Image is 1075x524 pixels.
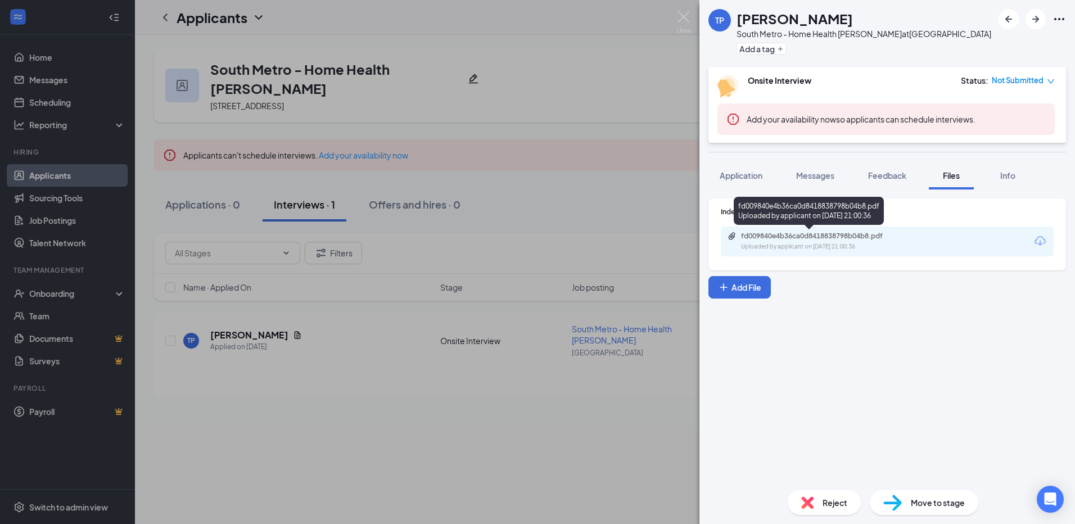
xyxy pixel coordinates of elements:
[718,282,729,293] svg: Plus
[708,276,771,299] button: Add FilePlus
[737,43,787,55] button: PlusAdd a tag
[868,170,906,180] span: Feedback
[1029,12,1042,26] svg: ArrowRight
[1033,234,1047,248] svg: Download
[728,232,910,251] a: Paperclipfd009840e4b36ca0d8418838798b04b8.pdfUploaded by applicant on [DATE] 21:00:36
[823,496,847,509] span: Reject
[777,46,784,52] svg: Plus
[1053,12,1066,26] svg: Ellipses
[1047,78,1055,85] span: down
[911,496,965,509] span: Move to stage
[961,75,988,86] div: Status :
[943,170,960,180] span: Files
[999,9,1019,29] button: ArrowLeftNew
[734,197,884,225] div: fd009840e4b36ca0d8418838798b04b8.pdf Uploaded by applicant on [DATE] 21:00:36
[1002,12,1015,26] svg: ArrowLeftNew
[715,15,724,26] div: TP
[737,28,991,39] div: South Metro - Home Health [PERSON_NAME] at [GEOGRAPHIC_DATA]
[992,75,1044,86] span: Not Submitted
[728,232,737,241] svg: Paperclip
[720,170,762,180] span: Application
[1026,9,1046,29] button: ArrowRight
[748,75,811,85] b: Onsite Interview
[1037,486,1064,513] div: Open Intercom Messenger
[796,170,834,180] span: Messages
[1000,170,1015,180] span: Info
[737,9,853,28] h1: [PERSON_NAME]
[726,112,740,126] svg: Error
[721,207,1054,216] div: Indeed Resume
[741,232,898,241] div: fd009840e4b36ca0d8418838798b04b8.pdf
[741,242,910,251] div: Uploaded by applicant on [DATE] 21:00:36
[747,114,836,125] button: Add your availability now
[747,114,975,124] span: so applicants can schedule interviews.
